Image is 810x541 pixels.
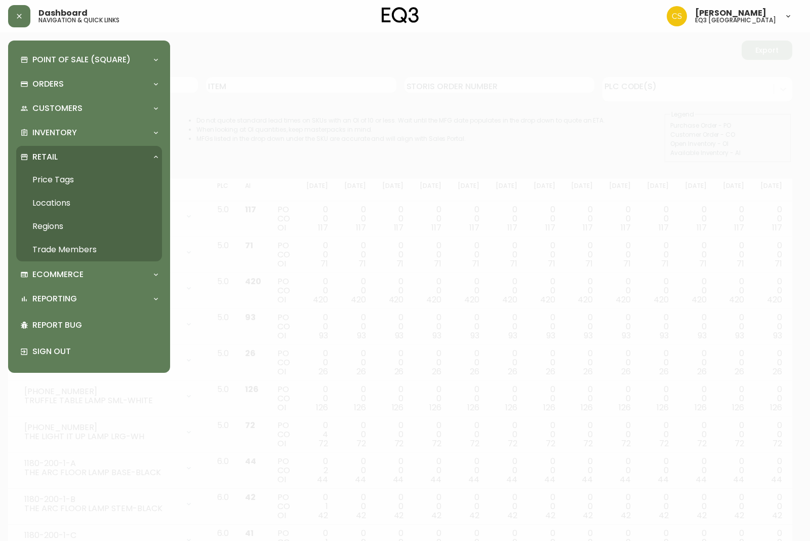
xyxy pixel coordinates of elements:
[32,293,77,304] p: Reporting
[16,168,162,191] a: Price Tags
[695,9,766,17] span: [PERSON_NAME]
[16,238,162,261] a: Trade Members
[32,320,158,331] p: Report Bug
[16,73,162,95] div: Orders
[38,17,119,23] h5: navigation & quick links
[32,346,158,357] p: Sign Out
[32,79,64,90] p: Orders
[16,312,162,338] div: Report Bug
[16,215,162,238] a: Regions
[16,97,162,120] div: Customers
[16,191,162,215] a: Locations
[695,17,776,23] h5: eq3 [GEOGRAPHIC_DATA]
[32,151,58,163] p: Retail
[16,146,162,168] div: Retail
[32,269,84,280] p: Ecommerce
[382,7,419,23] img: logo
[32,127,77,138] p: Inventory
[16,288,162,310] div: Reporting
[16,263,162,286] div: Ecommerce
[16,338,162,365] div: Sign Out
[38,9,88,17] span: Dashboard
[32,103,83,114] p: Customers
[16,49,162,71] div: Point of Sale (Square)
[667,6,687,26] img: ed8259e910cb9901c453033fb9623775
[32,54,131,65] p: Point of Sale (Square)
[16,122,162,144] div: Inventory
